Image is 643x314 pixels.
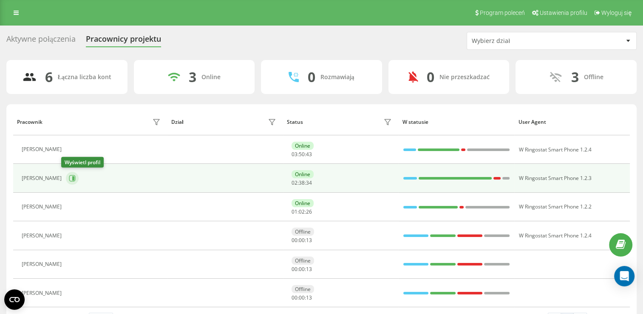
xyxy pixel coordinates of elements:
div: Online [201,74,221,81]
div: Pracownicy projektu [86,34,161,48]
div: [PERSON_NAME] [22,290,64,296]
div: Offline [584,74,603,81]
div: User Agent [518,119,626,125]
div: Open Intercom Messenger [614,266,635,286]
span: 01 [292,208,297,215]
div: Nie przeszkadzać [439,74,490,81]
span: 00 [299,237,305,244]
span: 38 [299,179,305,186]
span: 13 [306,294,312,301]
span: W Ringostat Smart Phone 1.2.4 [519,146,592,153]
div: : : [292,151,312,157]
div: [PERSON_NAME] [22,204,64,210]
div: : : [292,209,312,215]
span: 03 [292,151,297,158]
div: Pracownik [17,119,42,125]
div: Łączna liczba kont [58,74,111,81]
span: 00 [299,294,305,301]
div: 0 [427,69,434,85]
div: Online [292,199,314,207]
div: W statusie [402,119,510,125]
span: W Ringostat Smart Phone 1.2.3 [519,174,592,182]
div: [PERSON_NAME] [22,146,64,152]
span: W Ringostat Smart Phone 1.2.4 [519,232,592,239]
div: Wyświetl profil [61,157,104,168]
span: 50 [299,151,305,158]
span: 02 [299,208,305,215]
div: 3 [189,69,196,85]
div: Online [292,142,314,150]
span: 00 [292,265,297,273]
div: [PERSON_NAME] [22,233,64,239]
div: : : [292,295,312,301]
span: Wyloguj się [601,9,632,16]
button: Open CMP widget [4,289,25,310]
div: Wybierz dział [472,37,573,45]
span: 13 [306,237,312,244]
div: 6 [45,69,53,85]
div: 3 [571,69,579,85]
div: 0 [307,69,315,85]
div: : : [292,180,312,186]
div: Rozmawiają [320,74,354,81]
span: Ustawienia profilu [540,9,587,16]
span: 02 [292,179,297,186]
div: [PERSON_NAME] [22,175,64,181]
div: : : [292,237,312,243]
span: 26 [306,208,312,215]
div: Offline [292,228,314,236]
span: 00 [292,237,297,244]
span: Program poleceń [480,9,525,16]
div: Dział [171,119,183,125]
span: 00 [292,294,297,301]
span: 13 [306,265,312,273]
span: 00 [299,265,305,273]
span: 43 [306,151,312,158]
span: 34 [306,179,312,186]
div: Offline [292,285,314,293]
div: : : [292,266,312,272]
span: W Ringostat Smart Phone 1.2.2 [519,203,592,210]
div: Offline [292,257,314,265]
div: [PERSON_NAME] [22,261,64,267]
div: Status [287,119,303,125]
div: Aktywne połączenia [6,34,76,48]
div: Online [292,170,314,178]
